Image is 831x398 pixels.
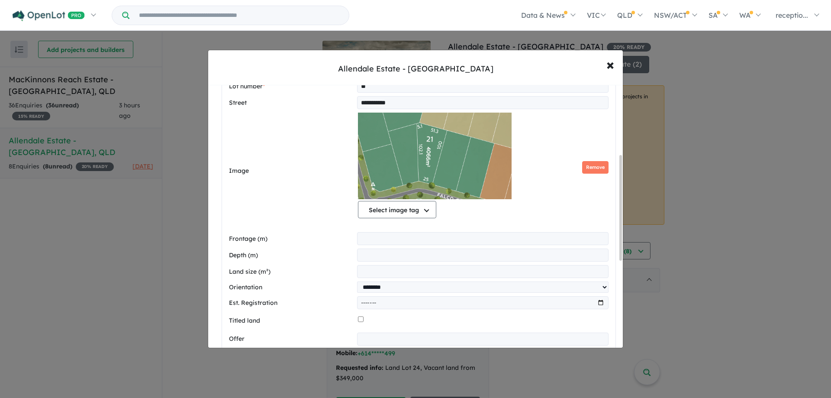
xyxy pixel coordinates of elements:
label: Street [229,98,354,108]
label: Offer [229,334,354,344]
button: Remove [582,161,609,174]
input: Try estate name, suburb, builder or developer [131,6,347,25]
span: × [606,55,614,74]
button: Select image tag [358,201,436,218]
label: Image [229,166,354,176]
label: Est. Registration [229,298,354,308]
div: Allendale Estate - [GEOGRAPHIC_DATA] [338,63,493,74]
img: +f2rBCUFvo736AAAAAElFTkSuQmCC [358,113,512,199]
label: Land size (m²) [229,267,354,277]
label: Depth (m) [229,250,354,261]
label: Lot number [229,81,354,92]
label: Frontage (m) [229,234,354,244]
label: Orientation [229,282,354,293]
span: receptio... [776,11,808,19]
img: Openlot PRO Logo White [13,10,85,21]
label: Titled land [229,316,354,326]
